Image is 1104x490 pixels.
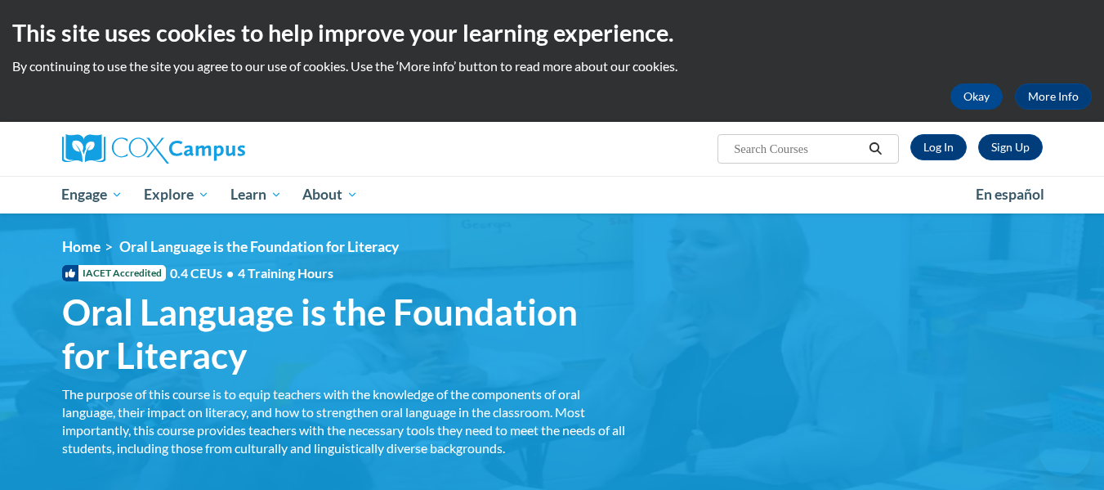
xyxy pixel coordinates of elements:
[12,57,1092,75] p: By continuing to use the site you agree to our use of cookies. Use the ‘More info’ button to read...
[62,265,166,281] span: IACET Accredited
[950,83,1003,110] button: Okay
[910,134,967,160] a: Log In
[61,185,123,205] span: Engage
[978,134,1043,160] a: Register
[1039,425,1091,477] iframe: Button to launch messaging window
[62,385,626,457] div: The purpose of this course is to equip teachers with the knowledge of the components of oral lang...
[62,134,245,164] img: Cox Campus
[51,176,134,214] a: Engage
[965,178,1055,212] a: En español
[119,238,399,255] span: Oral Language is the Foundation for Literacy
[170,264,333,282] span: 0.4 CEUs
[302,185,358,205] span: About
[1015,83,1092,110] a: More Info
[238,265,333,281] span: 4 Training Hours
[976,186,1044,203] span: En español
[62,238,101,255] a: Home
[863,139,887,159] button: Search
[144,185,209,205] span: Explore
[292,176,369,214] a: About
[62,134,373,164] a: Cox Campus
[226,265,234,281] span: •
[38,176,1067,214] div: Main menu
[62,290,626,377] span: Oral Language is the Foundation for Literacy
[220,176,293,214] a: Learn
[12,16,1092,49] h2: This site uses cookies to help improve your learning experience.
[732,139,863,159] input: Search Courses
[230,185,282,205] span: Learn
[133,176,220,214] a: Explore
